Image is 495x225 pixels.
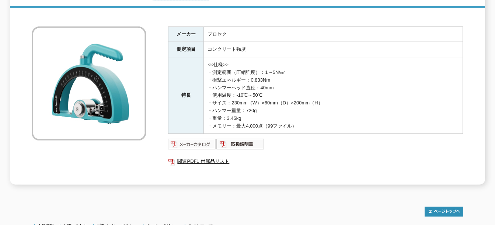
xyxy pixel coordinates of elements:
[216,138,265,150] img: 取扱説明書
[168,57,204,134] th: 特長
[204,26,463,42] td: プロセク
[168,138,216,150] img: メーカーカタログ
[168,143,216,149] a: メーカーカタログ
[168,157,463,166] a: 関連PDF1 付属品リスト
[32,26,146,140] img: シュミットリバウンドハンマー OS-120PT
[204,42,463,57] td: コンクリート強度
[168,42,204,57] th: 測定項目
[425,207,463,217] img: トップページへ
[216,143,265,149] a: 取扱説明書
[204,57,463,134] td: <<仕様>> ・測定範囲（圧縮強度）：1～5N/㎟ ・衝撃エネルギー：0.833Nm ・ハンマーヘッド直径：40mm ・使用温度：-10℃～50℃ ・サイズ：230mm（W）×60mm（D）×2...
[168,26,204,42] th: メーカー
